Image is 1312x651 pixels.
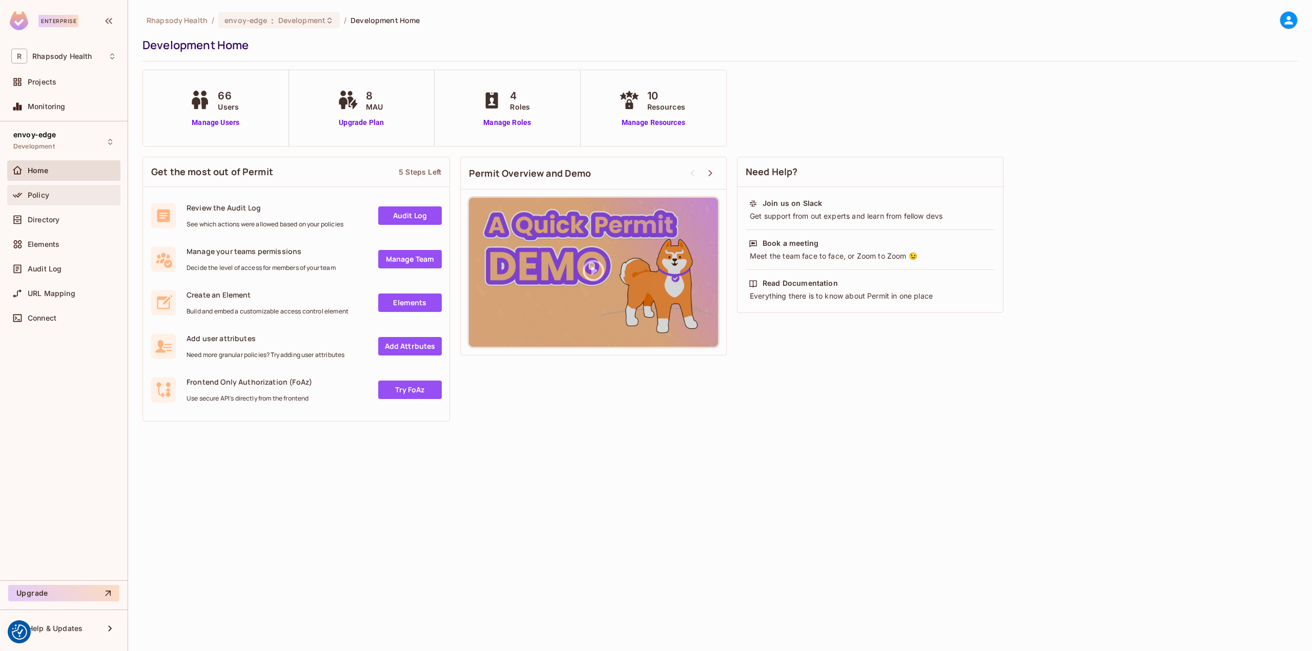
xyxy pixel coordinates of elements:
[763,278,838,288] div: Read Documentation
[38,15,78,27] div: Enterprise
[617,117,690,128] a: Manage Resources
[399,167,441,177] div: 5 Steps Left
[378,206,442,225] a: Audit Log
[11,49,27,64] span: R
[749,251,992,261] div: Meet the team face to face, or Zoom to Zoom 😉
[28,624,83,633] span: Help & Updates
[647,88,685,103] span: 10
[10,11,28,30] img: SReyMgAAAABJRU5ErkJggg==
[763,238,818,248] div: Book a meeting
[271,16,274,25] span: :
[378,250,442,268] a: Manage Team
[12,624,27,640] button: Consent Preferences
[351,15,420,25] span: Development Home
[218,101,239,112] span: Users
[749,291,992,301] div: Everything there is to know about Permit in one place
[378,293,442,312] a: Elements
[28,216,59,224] span: Directory
[212,15,214,25] li: /
[147,15,208,25] span: the active workspace
[28,78,56,86] span: Projects
[187,117,244,128] a: Manage Users
[187,220,343,228] span: See which actions were allowed based on your policies
[187,351,344,359] span: Need more granular policies? Try adding user attributes
[746,165,798,178] span: Need Help?
[749,211,992,221] div: Get support from out experts and learn from fellow devs
[142,37,1293,53] div: Development Home
[378,337,442,355] a: Add Attrbutes
[510,101,530,112] span: Roles
[187,264,336,272] span: Decide the level of access for members of your team
[469,167,591,180] span: Permit Overview and Demo
[344,15,346,25] li: /
[366,88,383,103] span: 8
[187,307,348,316] span: Build and embed a customizable access control element
[8,585,119,601] button: Upgrade
[278,15,325,25] span: Development
[151,165,273,178] span: Get the most out of Permit
[187,333,344,343] span: Add user attributes
[479,117,535,128] a: Manage Roles
[187,203,343,213] span: Review the Audit Log
[28,314,56,322] span: Connect
[335,117,388,128] a: Upgrade Plan
[28,102,66,111] span: Monitoring
[218,88,239,103] span: 66
[28,265,61,273] span: Audit Log
[224,15,267,25] span: envoy-edge
[187,246,336,256] span: Manage your teams permissions
[28,240,59,248] span: Elements
[187,290,348,300] span: Create an Element
[32,52,92,60] span: Workspace: Rhapsody Health
[647,101,685,112] span: Resources
[510,88,530,103] span: 4
[28,289,75,298] span: URL Mapping
[13,131,56,139] span: envoy-edge
[13,142,55,151] span: Development
[187,377,312,387] span: Frontend Only Authorization (FoAz)
[187,394,312,403] span: Use secure API's directly from the frontend
[763,198,822,208] div: Join us on Slack
[28,191,49,199] span: Policy
[366,101,383,112] span: MAU
[12,624,27,640] img: Revisit consent button
[28,166,49,175] span: Home
[378,381,442,399] a: Try FoAz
